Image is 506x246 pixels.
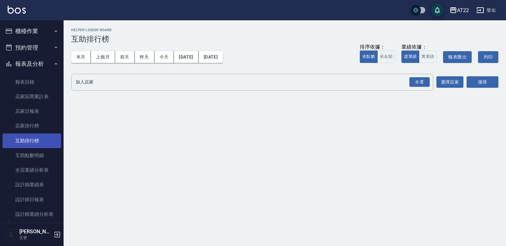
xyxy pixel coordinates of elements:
[431,4,444,17] button: save
[436,76,463,88] button: 選擇店家
[3,207,61,222] a: 設計師業績分析表
[3,39,61,56] button: 預約管理
[419,51,437,63] button: 實業績
[71,51,91,63] button: 本月
[3,89,61,104] a: 店家區間累計表
[360,44,395,51] div: 排序依據：
[401,51,419,63] button: 虛業績
[457,6,469,14] div: AT22
[3,75,61,89] a: 報表目錄
[19,235,52,241] p: 主管
[3,177,61,192] a: 設計師業績表
[71,28,498,32] h2: Helper Leader Board
[443,51,472,63] button: 報表匯出
[467,76,498,88] button: 搜尋
[3,23,61,39] button: 櫃檯作業
[199,51,223,63] button: [DATE]
[478,51,498,63] button: 列印
[3,104,61,119] a: 店家日報表
[408,76,431,88] button: Open
[3,192,61,207] a: 設計師日報表
[360,51,378,63] button: 依點數
[174,51,198,63] button: [DATE]
[115,51,135,63] button: 前天
[71,35,498,44] h3: 互助排行榜
[474,4,498,16] button: 登出
[377,51,395,63] button: 依金額
[409,77,430,87] div: 全選
[3,222,61,236] a: 設計師排行榜
[91,51,115,63] button: 上個月
[447,4,471,17] button: AT22
[3,119,61,133] a: 店家排行榜
[3,133,61,148] a: 互助排行榜
[3,163,61,177] a: 全店業績分析表
[5,228,18,241] img: Person
[401,44,437,51] div: 業績依據：
[8,6,26,14] img: Logo
[3,148,61,163] a: 互助點數明細
[154,51,174,63] button: 今天
[19,229,52,235] h5: [PERSON_NAME]
[3,56,61,72] button: 報表及分析
[135,51,154,63] button: 昨天
[74,77,421,88] input: 店家名稱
